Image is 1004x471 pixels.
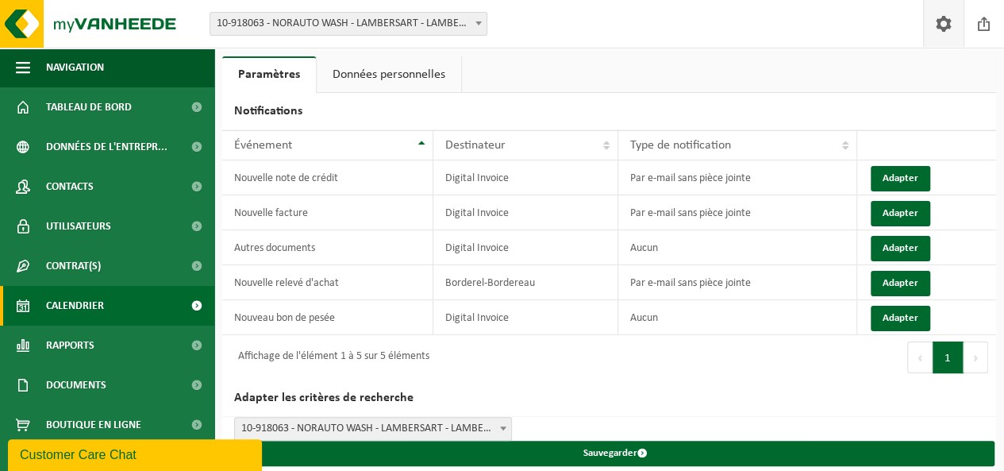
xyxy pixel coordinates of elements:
td: Aucun [618,230,857,265]
button: Adapter [871,271,930,296]
span: Calendrier [46,286,104,326]
a: Paramètres [222,56,316,93]
h2: Adapter les critères de recherche [222,380,996,417]
span: Type de notification [630,139,731,152]
button: Next [964,342,988,373]
td: Aucun [618,300,857,335]
span: 10-918063 - NORAUTO WASH - LAMBERSART - LAMBERSART [234,417,512,441]
td: Par e-mail sans pièce jointe [618,195,857,230]
span: Documents [46,365,106,405]
td: Nouvelle note de crédit [222,160,433,195]
span: Navigation [46,48,104,87]
td: Digital Invoice [433,195,618,230]
button: Adapter [871,236,930,261]
button: Previous [907,342,933,373]
td: Digital Invoice [433,230,618,265]
span: Tableau de bord [46,87,132,127]
span: 10-918063 - NORAUTO WASH - LAMBERSART - LAMBERSART [210,13,487,35]
td: Nouvelle relevé d'achat [222,265,433,300]
span: Destinateur [445,139,506,152]
td: Par e-mail sans pièce jointe [618,160,857,195]
td: Digital Invoice [433,160,618,195]
span: Boutique en ligne [46,405,141,445]
button: Adapter [871,306,930,331]
button: 1 [933,342,964,373]
a: Données personnelles [317,56,461,93]
span: Contacts [46,167,94,207]
div: Affichage de l'élément 1 à 5 sur 5 éléments [230,343,429,372]
iframe: chat widget [8,436,265,471]
td: Nouvelle facture [222,195,433,230]
span: Contrat(s) [46,246,101,286]
span: Utilisateurs [46,207,111,246]
td: Nouveau bon de pesée [222,300,433,335]
h2: Notifications [222,93,996,130]
td: Autres documents [222,230,433,265]
td: Borderel-Bordereau [433,265,618,300]
button: Sauvegarder [236,441,994,466]
button: Adapter [871,201,930,226]
span: 10-918063 - NORAUTO WASH - LAMBERSART - LAMBERSART [210,12,487,36]
td: Par e-mail sans pièce jointe [618,265,857,300]
span: Données de l'entrepr... [46,127,167,167]
span: Rapports [46,326,94,365]
span: Événement [234,139,292,152]
button: Adapter [871,166,930,191]
span: 10-918063 - NORAUTO WASH - LAMBERSART - LAMBERSART [235,418,511,440]
td: Digital Invoice [433,300,618,335]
